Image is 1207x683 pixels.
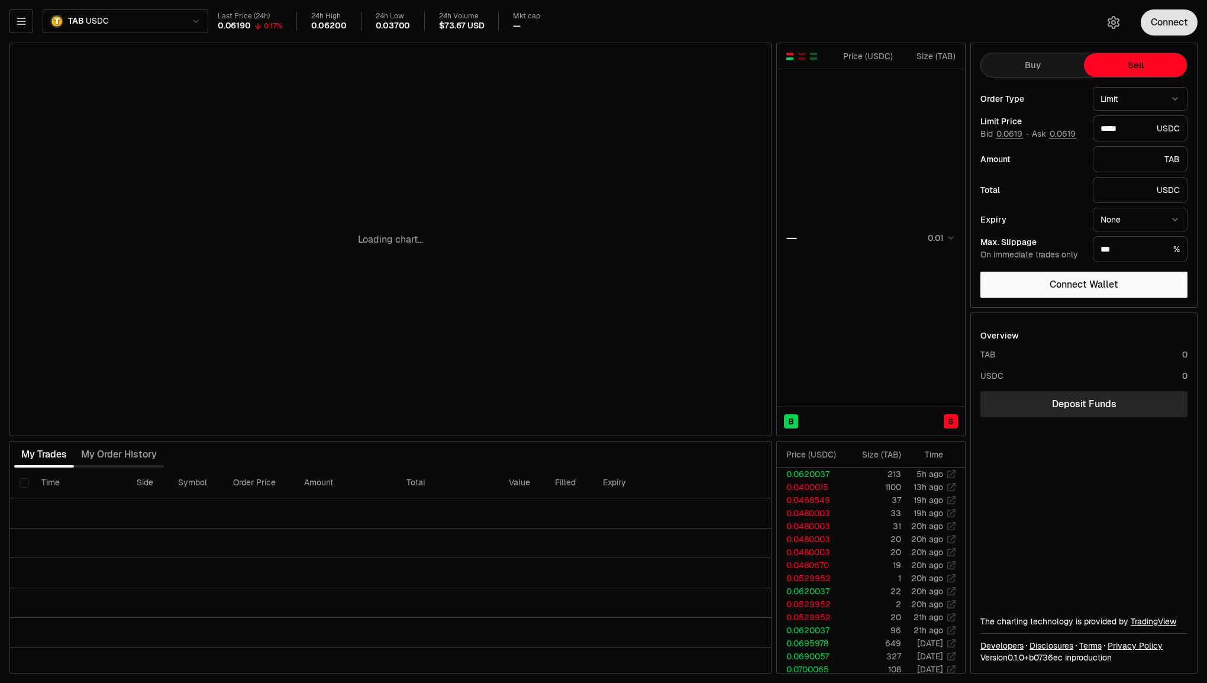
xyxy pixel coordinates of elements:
[980,95,1083,103] div: Order Type
[777,481,845,494] td: 0.0400015
[980,238,1083,246] div: Max. Slippage
[218,21,251,31] div: 0.06190
[845,507,902,520] td: 33
[593,468,686,498] th: Expiry
[980,640,1024,652] a: Developers
[777,624,845,637] td: 0.0620037
[1093,236,1187,262] div: %
[911,534,943,545] time: 20h ago
[777,598,845,611] td: 0.0529952
[264,21,282,31] div: 0.17%
[218,12,282,21] div: Last Price (24h)
[86,16,108,27] span: USDC
[777,546,845,559] td: 0.0480003
[980,155,1083,163] div: Amount
[914,508,943,518] time: 19h ago
[845,585,902,598] td: 22
[513,21,521,31] div: —
[914,495,943,505] time: 19h ago
[980,391,1187,417] a: Deposit Funds
[777,650,845,663] td: 0.0690057
[376,21,411,31] div: 0.03700
[809,51,818,61] button: Show Buy Orders Only
[914,625,943,636] time: 21h ago
[845,520,902,533] td: 31
[777,559,845,572] td: 0.0480670
[911,547,943,558] time: 20h ago
[845,611,902,624] td: 20
[948,415,954,427] span: S
[358,233,423,247] p: Loading chart...
[777,637,845,650] td: 0.0695978
[169,468,224,498] th: Symbol
[777,611,845,624] td: 0.0529952
[845,663,902,676] td: 108
[295,468,397,498] th: Amount
[911,586,943,597] time: 20h ago
[51,16,62,27] img: TAB Logo
[788,415,794,427] span: B
[1093,177,1187,203] div: USDC
[777,533,845,546] td: 0.0480003
[397,468,499,498] th: Total
[917,664,943,675] time: [DATE]
[981,53,1084,77] button: Buy
[1093,115,1187,141] div: USDC
[980,129,1029,140] span: Bid -
[1182,370,1187,382] div: 0
[1131,616,1176,627] a: TradingView
[74,443,164,466] button: My Order History
[917,651,943,662] time: [DATE]
[845,468,902,481] td: 213
[980,652,1187,663] div: Version 0.1.0 + in production
[777,494,845,507] td: 0.0468549
[1093,208,1187,231] button: None
[924,231,956,245] button: 0.01
[980,250,1083,260] div: On immediate trades only
[840,50,893,62] div: Price ( USDC )
[1108,640,1163,652] a: Privacy Policy
[127,468,168,498] th: Side
[911,599,943,610] time: 20h ago
[1048,129,1077,138] button: 0.0619
[845,572,902,585] td: 1
[845,546,902,559] td: 20
[1079,640,1102,652] a: Terms
[513,12,540,21] div: Mkt cap
[845,481,902,494] td: 1100
[439,21,484,31] div: $73.67 USD
[777,663,845,676] td: 0.0700065
[311,21,347,31] div: 0.06200
[995,129,1024,138] button: 0.0619
[777,468,845,481] td: 0.0620037
[785,51,795,61] button: Show Buy and Sell Orders
[68,16,83,27] span: TAB
[1093,146,1187,172] div: TAB
[980,330,1019,341] div: Overview
[777,585,845,598] td: 0.0620037
[845,494,902,507] td: 37
[376,12,411,21] div: 24h Low
[980,215,1083,224] div: Expiry
[845,637,902,650] td: 649
[845,559,902,572] td: 19
[311,12,347,21] div: 24h High
[1029,652,1063,663] span: b0736ecdf04740874dce99dfb90a19d87761c153
[14,443,74,466] button: My Trades
[32,468,127,498] th: Time
[911,521,943,531] time: 20h ago
[1084,53,1187,77] button: Sell
[916,469,943,479] time: 5h ago
[980,370,1003,382] div: USDC
[845,624,902,637] td: 96
[845,650,902,663] td: 327
[1093,87,1187,111] button: Limit
[1141,9,1198,36] button: Connect
[20,478,29,488] button: Select all
[903,50,956,62] div: Size ( TAB )
[980,349,996,360] div: TAB
[1182,349,1187,360] div: 0
[1032,129,1077,140] span: Ask
[855,449,901,460] div: Size ( TAB )
[845,598,902,611] td: 2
